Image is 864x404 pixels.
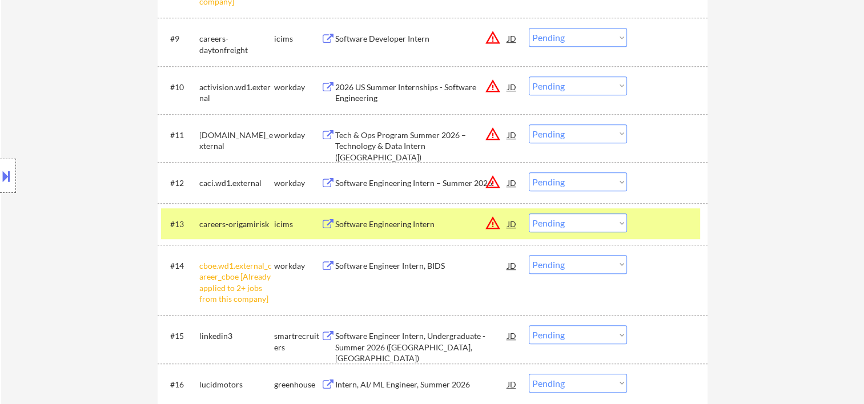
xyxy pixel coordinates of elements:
div: lucidmotors [199,379,274,390]
div: JD [507,124,518,145]
div: workday [274,177,321,189]
button: warning_amber [485,215,501,231]
div: caci.wd1.external [199,177,274,189]
div: JD [507,255,518,276]
div: JD [507,28,518,49]
div: Tech & Ops Program Summer 2026 – Technology & Data Intern ([GEOGRAPHIC_DATA]) [335,130,508,163]
div: smartrecruiters [274,330,321,353]
button: warning_amber [485,30,501,46]
div: careers-daytonfreight [199,33,274,55]
button: warning_amber [485,174,501,190]
div: Software Engineer Intern, BIDS [335,260,508,272]
button: warning_amber [485,78,501,94]
div: Software Developer Intern [335,33,508,45]
div: JD [507,172,518,193]
div: icims [274,33,321,45]
div: JD [507,76,518,97]
div: JD [507,325,518,346]
div: Software Engineering Intern – Summer 2026 [335,177,508,189]
button: warning_amber [485,126,501,142]
div: careers-origamirisk [199,219,274,230]
div: Software Engineer Intern, Undergraduate - Summer 2026 ([GEOGRAPHIC_DATA], [GEOGRAPHIC_DATA]) [335,330,508,364]
div: workday [274,260,321,272]
div: Software Engineering Intern [335,219,508,230]
div: cboe.wd1.external_career_cboe [Already applied to 2+ jobs from this company] [199,260,274,305]
div: Intern, AI/ ML Engineer, Summer 2026 [335,379,508,390]
div: workday [274,130,321,141]
div: [DOMAIN_NAME]_external [199,130,274,152]
div: greenhouse [274,379,321,390]
div: 2026 US Summer Internships - Software Engineering [335,82,508,104]
div: activision.wd1.external [199,82,274,104]
div: #9 [170,33,190,45]
div: JD [507,213,518,234]
div: #15 [170,330,190,342]
div: JD [507,374,518,394]
div: #16 [170,379,190,390]
div: icims [274,219,321,230]
div: workday [274,82,321,93]
div: linkedin3 [199,330,274,342]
